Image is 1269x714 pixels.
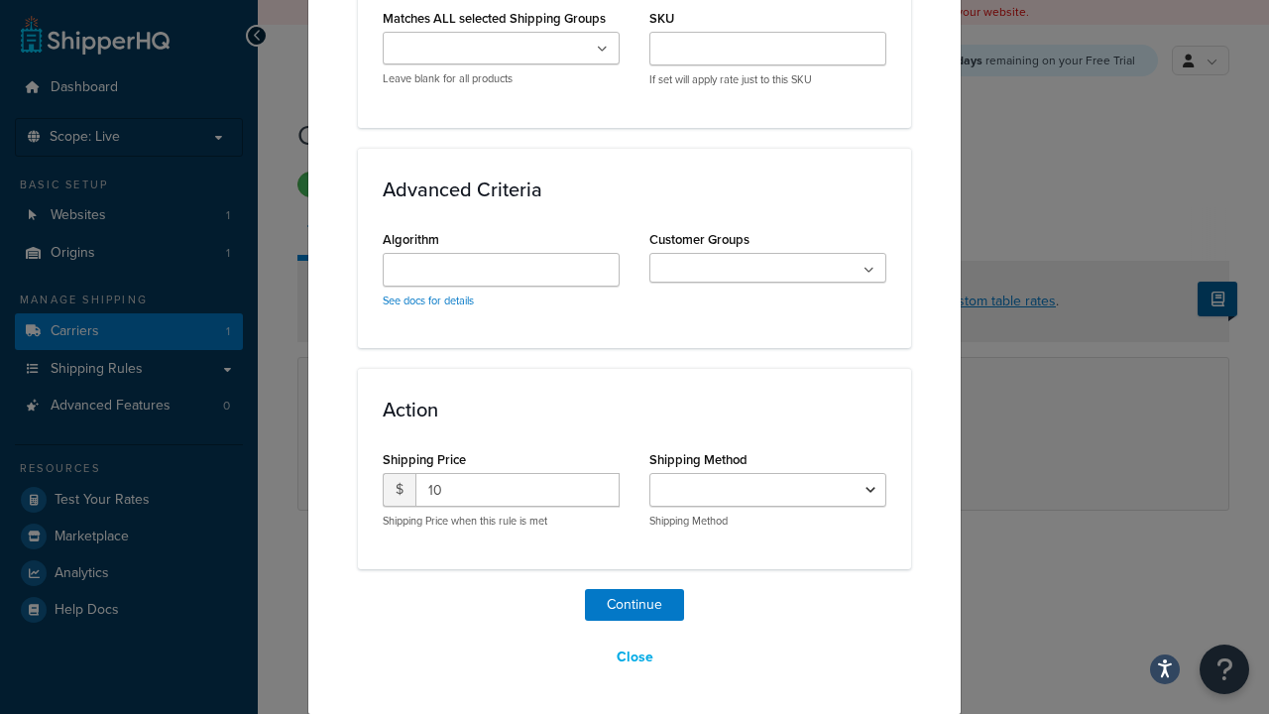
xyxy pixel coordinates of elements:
a: See docs for details [383,293,474,308]
h3: Advanced Criteria [383,178,886,200]
label: Algorithm [383,232,439,247]
p: Shipping Method [649,514,886,529]
span: $ [383,473,415,507]
label: Customer Groups [649,232,750,247]
h3: Action [383,399,886,420]
p: Leave blank for all products [383,71,620,86]
label: Shipping Price [383,452,466,467]
button: Continue [585,589,684,621]
label: SKU [649,11,674,26]
p: Shipping Price when this rule is met [383,514,620,529]
button: Close [604,641,666,674]
label: Shipping Method [649,452,748,467]
p: If set will apply rate just to this SKU [649,72,886,87]
label: Matches ALL selected Shipping Groups [383,11,606,26]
